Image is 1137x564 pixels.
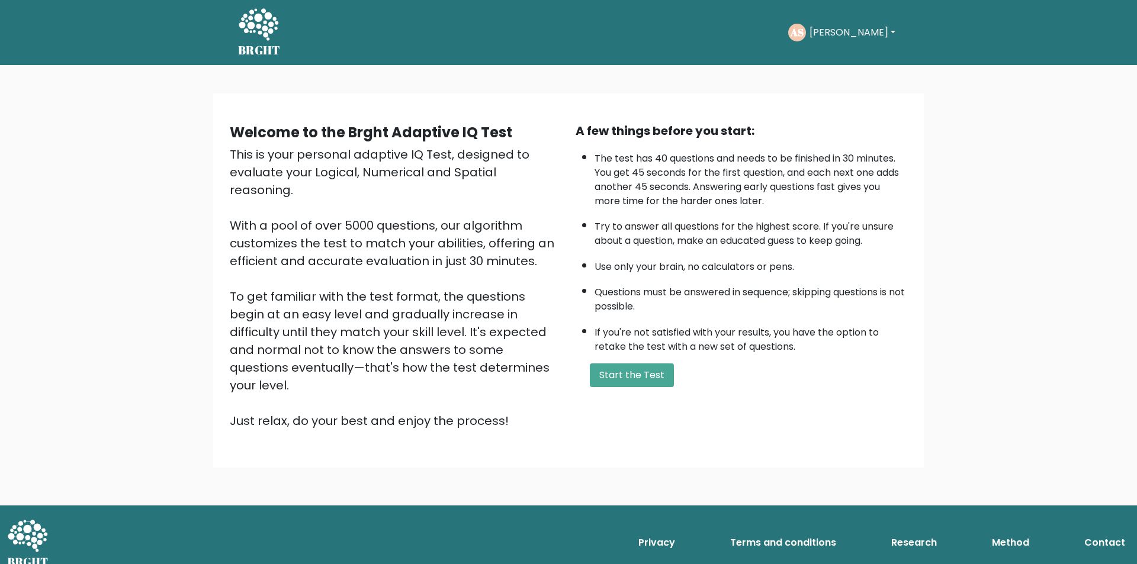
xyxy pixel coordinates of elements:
[595,146,907,208] li: The test has 40 questions and needs to be finished in 30 minutes. You get 45 seconds for the firs...
[230,123,512,142] b: Welcome to the Brght Adaptive IQ Test
[595,279,907,314] li: Questions must be answered in sequence; skipping questions is not possible.
[887,531,942,555] a: Research
[595,254,907,274] li: Use only your brain, no calculators or pens.
[576,122,907,140] div: A few things before you start:
[590,363,674,387] button: Start the Test
[987,531,1034,555] a: Method
[238,43,281,57] h5: BRGHT
[238,5,281,60] a: BRGHT
[806,25,899,40] button: [PERSON_NAME]
[634,531,680,555] a: Privacy
[790,25,804,39] text: AS
[1080,531,1130,555] a: Contact
[595,320,907,354] li: If you're not satisfied with your results, you have the option to retake the test with a new set ...
[595,214,907,248] li: Try to answer all questions for the highest score. If you're unsure about a question, make an edu...
[230,146,561,430] div: This is your personal adaptive IQ Test, designed to evaluate your Logical, Numerical and Spatial ...
[725,531,841,555] a: Terms and conditions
